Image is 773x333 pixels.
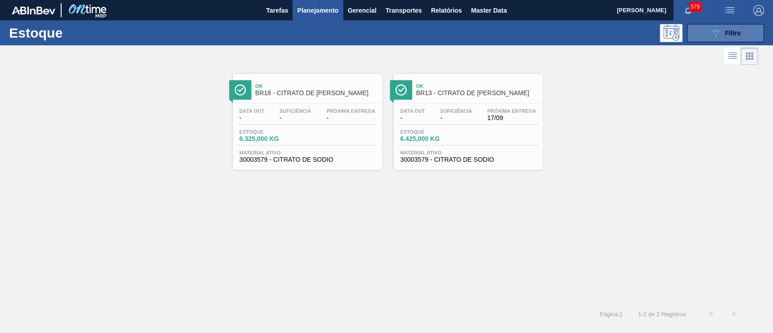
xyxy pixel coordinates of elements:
[400,135,464,142] span: 6.425,000 KG
[240,129,303,135] span: Estoque
[689,2,701,12] span: 579
[400,108,425,114] span: Data out
[600,311,623,318] span: Página : 1
[416,83,538,89] span: Ok
[431,5,461,16] span: Relatórios
[400,156,536,163] span: 30003579 - CITRATO DE SODIO
[416,90,538,97] span: BR13 - CITRATO DE SÓDIO
[487,108,536,114] span: Próxima Entrega
[400,150,536,155] span: Material ativo
[687,24,764,42] button: Filtro
[487,115,536,121] span: 17/09
[724,48,741,65] div: Visão em Lista
[255,83,378,89] span: Ok
[724,5,735,16] img: userActions
[226,67,387,170] a: ÍconeOkBR18 - CITRATO DE [PERSON_NAME]Data out-Suficiência-Próxima Entrega-Estoque6.325,000 KGMat...
[240,150,375,155] span: Material ativo
[440,115,472,121] span: -
[12,6,55,14] img: TNhmsLtSVTkK8tSr43FrP2fwEKptu5GPRR3wAAAABJRU5ErkJggg==
[266,5,288,16] span: Tarefas
[235,84,246,96] img: Ícone
[741,48,758,65] div: Visão em Cards
[753,5,764,16] img: Logout
[400,129,464,135] span: Estoque
[279,108,311,114] span: Suficiência
[722,303,745,325] button: >
[673,4,702,17] button: Notificações
[240,108,264,114] span: Data out
[387,67,547,170] a: ÍconeOkBR13 - CITRATO DE [PERSON_NAME]Data out-Suficiência-Próxima Entrega17/09Estoque6.425,000 K...
[326,115,375,121] span: -
[348,5,377,16] span: Gerencial
[240,156,375,163] span: 30003579 - CITRATO DE SODIO
[400,115,425,121] span: -
[725,29,741,37] span: Filtro
[636,311,686,318] span: 1 - 2 de 2 Registros
[279,115,311,121] span: -
[660,24,682,42] div: Pogramando: nenhum usuário selecionado
[9,28,142,38] h1: Estoque
[240,135,303,142] span: 6.325,000 KG
[326,108,375,114] span: Próxima Entrega
[395,84,407,96] img: Ícone
[297,5,338,16] span: Planejamento
[255,90,378,97] span: BR18 - CITRATO DE SÓDIO
[700,303,722,325] button: <
[471,5,507,16] span: Master Data
[385,5,422,16] span: Transportes
[240,115,264,121] span: -
[440,108,472,114] span: Suficiência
